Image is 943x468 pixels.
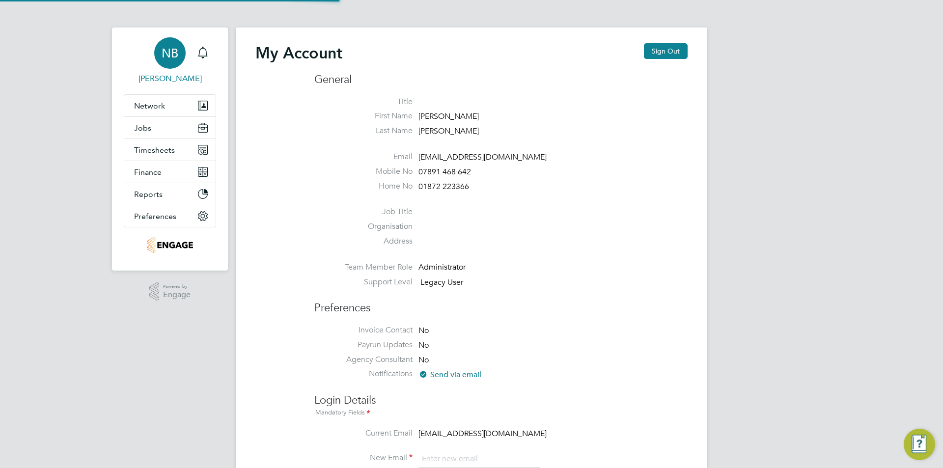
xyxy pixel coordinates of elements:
[314,384,688,418] h3: Login Details
[314,408,688,418] div: Mandatory Fields
[418,112,479,122] span: [PERSON_NAME]
[134,123,151,133] span: Jobs
[314,355,413,365] label: Agency Consultant
[418,262,512,273] div: Administrator
[418,340,429,350] span: No
[418,152,547,162] span: [EMAIL_ADDRESS][DOMAIN_NAME]
[134,101,165,110] span: Network
[418,326,429,335] span: No
[314,453,413,463] label: New Email
[124,161,216,183] button: Finance
[124,237,216,253] a: Go to home page
[314,236,413,247] label: Address
[134,212,176,221] span: Preferences
[134,190,163,199] span: Reports
[418,167,471,177] span: 07891 468 642
[124,183,216,205] button: Reports
[314,152,413,162] label: Email
[134,167,162,177] span: Finance
[314,221,413,232] label: Organisation
[314,207,413,217] label: Job Title
[418,126,479,136] span: [PERSON_NAME]
[314,291,688,315] h3: Preferences
[314,428,413,439] label: Current Email
[124,139,216,161] button: Timesheets
[124,73,216,84] span: Nick Briant
[314,325,413,335] label: Invoice Contact
[314,369,413,379] label: Notifications
[418,355,429,365] span: No
[314,277,413,287] label: Support Level
[314,166,413,177] label: Mobile No
[124,205,216,227] button: Preferences
[162,47,178,59] span: NB
[163,291,191,299] span: Engage
[163,282,191,291] span: Powered by
[255,43,342,63] h2: My Account
[314,73,688,87] h3: General
[314,340,413,350] label: Payrun Updates
[644,43,688,59] button: Sign Out
[124,37,216,84] a: NB[PERSON_NAME]
[314,262,413,273] label: Team Member Role
[314,126,413,136] label: Last Name
[149,282,191,301] a: Powered byEngage
[314,181,413,192] label: Home No
[418,182,469,192] span: 01872 223366
[314,111,413,121] label: First Name
[418,370,481,380] span: Send via email
[134,145,175,155] span: Timesheets
[418,429,547,439] span: [EMAIL_ADDRESS][DOMAIN_NAME]
[112,28,228,271] nav: Main navigation
[420,277,463,287] span: Legacy User
[904,429,935,460] button: Engage Resource Center
[124,95,216,116] button: Network
[418,450,540,468] input: Enter new email
[314,97,413,107] label: Title
[124,117,216,138] button: Jobs
[147,237,193,253] img: jambo-logo-retina.png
